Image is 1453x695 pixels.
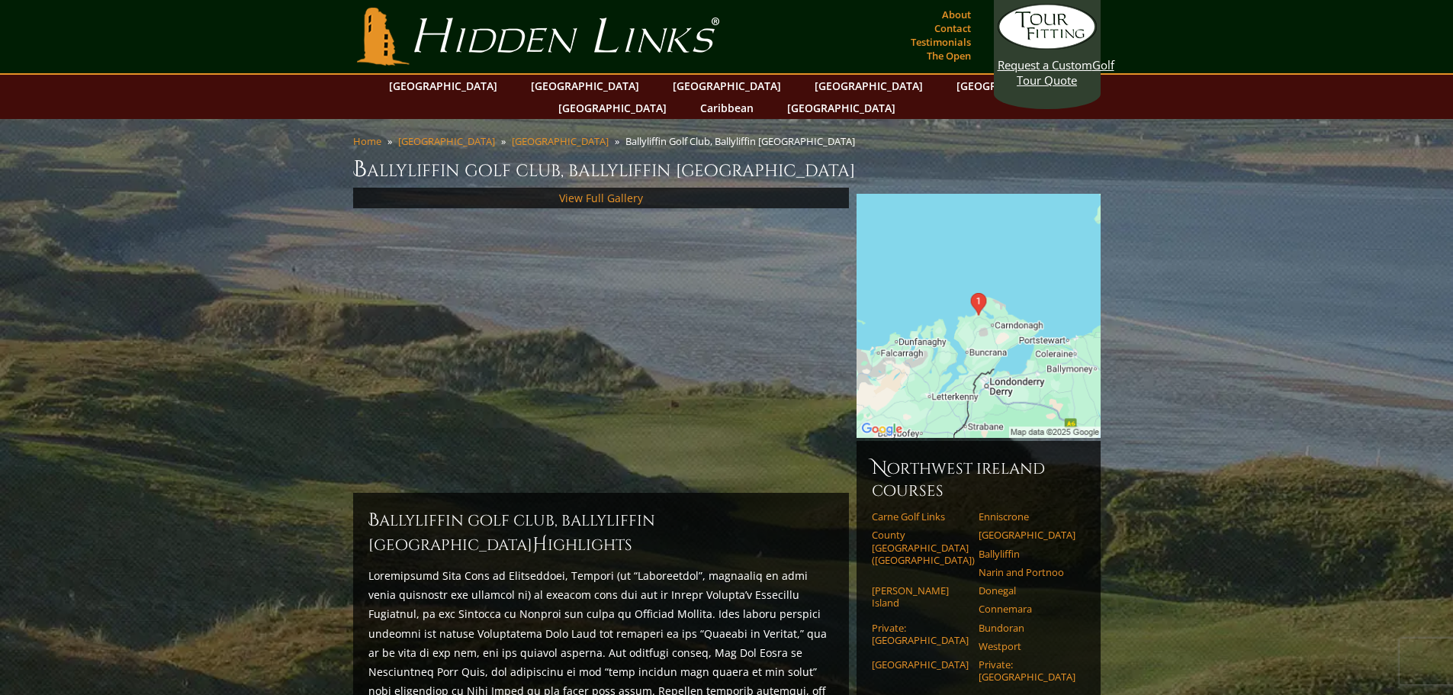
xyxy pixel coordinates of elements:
a: Private: [GEOGRAPHIC_DATA] [872,622,969,647]
a: Westport [979,640,1075,652]
a: Carne Golf Links [872,510,969,523]
a: [GEOGRAPHIC_DATA] [872,658,969,671]
a: [GEOGRAPHIC_DATA] [979,529,1075,541]
a: [GEOGRAPHIC_DATA] [665,75,789,97]
a: Connemara [979,603,1075,615]
a: Testimonials [907,31,975,53]
a: About [938,4,975,25]
a: [GEOGRAPHIC_DATA] [949,75,1072,97]
a: [GEOGRAPHIC_DATA] [551,97,674,119]
span: H [532,533,548,557]
a: [GEOGRAPHIC_DATA] [381,75,505,97]
a: Home [353,134,381,148]
a: Bundoran [979,622,1075,634]
a: [GEOGRAPHIC_DATA] [398,134,495,148]
a: Enniscrone [979,510,1075,523]
a: The Open [923,45,975,66]
a: [GEOGRAPHIC_DATA] [807,75,931,97]
h2: Ballyliffin Golf Club, Ballyliffin [GEOGRAPHIC_DATA] ighlights [368,508,834,557]
img: Google Map of Ballyliffin Golf Club, County Donegal, Ireland [857,194,1101,438]
h6: Northwest Ireland Courses [872,456,1085,501]
a: County [GEOGRAPHIC_DATA] ([GEOGRAPHIC_DATA]) [872,529,969,566]
a: View Full Gallery [559,191,643,205]
a: Caribbean [693,97,761,119]
a: [GEOGRAPHIC_DATA] [523,75,647,97]
a: Donegal [979,584,1075,597]
a: [GEOGRAPHIC_DATA] [512,134,609,148]
a: [PERSON_NAME] Island [872,584,969,610]
span: Request a Custom [998,57,1092,72]
a: Contact [931,18,975,39]
li: Ballyliffin Golf Club, Ballyliffin [GEOGRAPHIC_DATA] [625,134,861,148]
a: Private: [GEOGRAPHIC_DATA] [979,658,1075,684]
a: Request a CustomGolf Tour Quote [998,4,1097,88]
a: [GEOGRAPHIC_DATA] [780,97,903,119]
h1: Ballyliffin Golf Club, Ballyliffin [GEOGRAPHIC_DATA] [353,154,1101,185]
a: Ballyliffin [979,548,1075,560]
a: Narin and Portnoo [979,566,1075,578]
